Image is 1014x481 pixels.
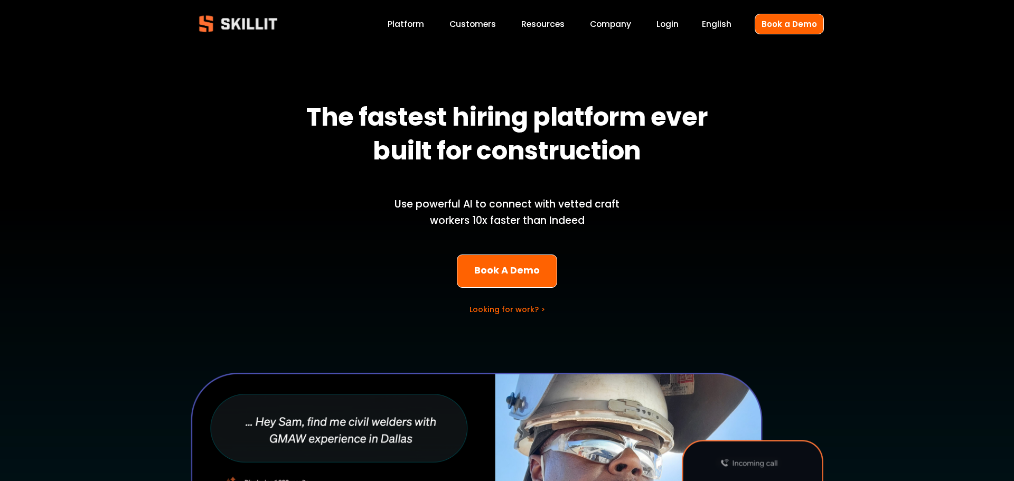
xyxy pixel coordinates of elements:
[755,14,824,34] a: Book a Demo
[521,17,565,31] a: folder dropdown
[306,98,712,175] strong: The fastest hiring platform ever built for construction
[457,254,558,288] a: Book A Demo
[656,17,679,31] a: Login
[590,17,631,31] a: Company
[470,304,545,315] a: Looking for work? >
[702,17,731,31] div: language picker
[377,196,637,229] p: Use powerful AI to connect with vetted craft workers 10x faster than Indeed
[449,17,496,31] a: Customers
[190,8,286,40] img: Skillit
[702,18,731,30] span: English
[521,18,565,30] span: Resources
[388,17,424,31] a: Platform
